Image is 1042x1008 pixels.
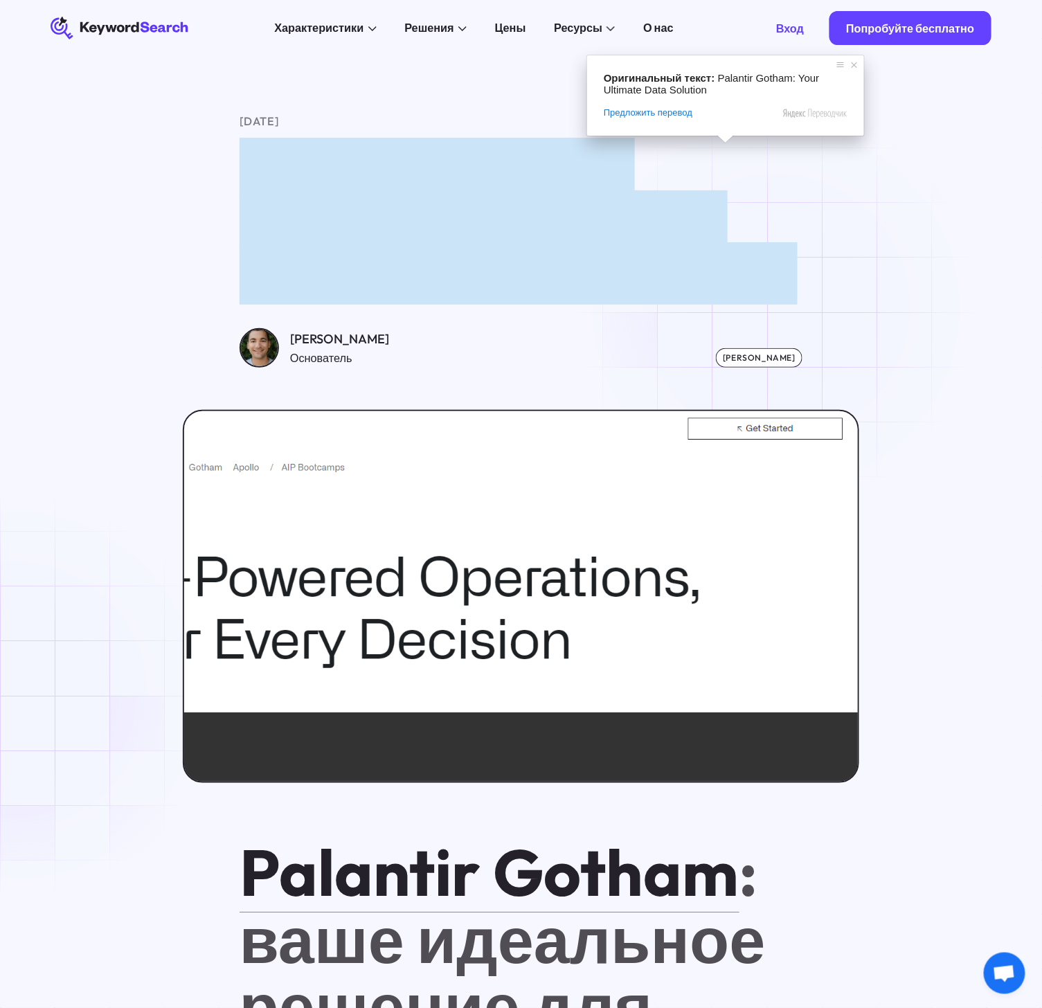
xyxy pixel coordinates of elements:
[487,17,535,39] a: Цены
[846,21,974,35] ya-tr-span: Попробуйте бесплатно
[635,17,682,39] a: О нас
[290,351,352,365] ya-tr-span: Основатель
[604,72,715,84] span: Оригинальный текст:
[776,21,804,35] ya-tr-span: Вход
[829,11,991,45] a: Попробуйте бесплатно
[274,21,363,35] ya-tr-span: Характеристики
[760,11,821,45] a: Вход
[404,21,453,35] ya-tr-span: Решения
[495,21,526,35] ya-tr-span: Цены
[604,107,692,119] span: Предложить перевод
[604,72,823,96] span: Palantir Gotham: Your Ultimate Data Solution
[984,953,1025,994] a: Открытый чат
[554,21,602,35] ya-tr-span: Ресурсы
[643,21,674,35] ya-tr-span: О нас
[723,352,796,363] ya-tr-span: [PERSON_NAME]
[290,331,389,347] ya-tr-span: [PERSON_NAME]
[240,831,739,913] a: Palantir Gotham
[240,114,280,128] ya-tr-span: [DATE]
[240,138,798,305] ya-tr-span: Palantir Gotham: идеальное решение для работы с данными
